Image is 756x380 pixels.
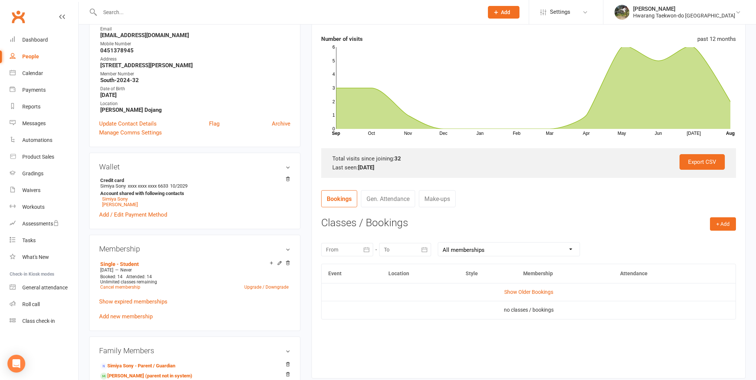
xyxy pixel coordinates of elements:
div: Calendar [22,70,43,76]
div: Location [100,100,290,107]
a: Workouts [10,199,78,215]
span: Attended: 14 [126,274,152,279]
div: Roll call [22,301,40,307]
a: Single - Student [100,261,139,267]
span: Never [120,267,132,273]
strong: [DATE] [358,164,374,171]
div: [PERSON_NAME] [633,6,735,12]
th: Membership [517,264,613,283]
a: Reports [10,98,78,115]
div: Reports [22,104,40,110]
strong: [STREET_ADDRESS][PERSON_NAME] [100,62,290,69]
strong: Number of visits [321,36,363,42]
a: General attendance kiosk mode [10,279,78,296]
div: General attendance [22,285,68,290]
a: Show Older Bookings [504,289,553,295]
div: Address [100,56,290,63]
div: Open Intercom Messenger [7,355,25,373]
div: past 12 months [697,35,736,43]
div: Total visits since joining: [332,154,725,163]
a: Clubworx [9,7,27,26]
div: Tasks [22,237,36,243]
div: Last seen: [332,163,725,172]
li: Simiya Sony [99,176,290,208]
a: Simiya Sony [102,196,128,202]
a: Gradings [10,165,78,182]
a: Show expired memberships [99,298,167,305]
input: Search... [98,7,478,17]
div: Payments [22,87,46,93]
a: Cancel membership [100,285,140,290]
div: Messages [22,120,46,126]
span: Settings [550,4,570,20]
div: Waivers [22,187,40,193]
span: xxxx xxxx xxxx 6633 [128,183,168,189]
div: Mobile Number [100,40,290,48]
a: Waivers [10,182,78,199]
a: Automations [10,132,78,149]
a: Calendar [10,65,78,82]
strong: Credit card [100,178,287,183]
div: Workouts [22,204,45,210]
a: Make-ups [419,190,456,207]
div: Class check-in [22,318,55,324]
div: Dashboard [22,37,48,43]
div: Automations [22,137,52,143]
div: Gradings [22,170,43,176]
a: [PERSON_NAME] [102,202,138,207]
a: People [10,48,78,65]
a: Add new membership [99,313,153,320]
img: thumb_image1508293539.png [615,5,629,20]
th: Style [459,264,517,283]
a: Flag [209,119,219,128]
div: Assessments [22,221,59,227]
div: — [98,267,290,273]
a: Payments [10,82,78,98]
a: Archive [272,119,290,128]
strong: 32 [394,155,401,162]
a: Manage Comms Settings [99,128,162,137]
a: Dashboard [10,32,78,48]
h3: Wallet [99,163,290,171]
strong: Account shared with following contacts [100,191,287,196]
div: Product Sales [22,154,54,160]
div: What's New [22,254,49,260]
button: Add [488,6,519,19]
a: Messages [10,115,78,132]
div: Date of Birth [100,85,290,92]
strong: [EMAIL_ADDRESS][DOMAIN_NAME] [100,32,290,39]
div: Email [100,26,290,33]
a: Class kiosk mode [10,313,78,329]
strong: [PERSON_NAME] Dojang [100,107,290,113]
span: Booked: 14 [100,274,123,279]
div: Member Number [100,71,290,78]
strong: [DATE] [100,92,290,98]
a: Export CSV [680,154,725,170]
a: Assessments [10,215,78,232]
strong: South-2024-32 [100,77,290,84]
span: Unlimited classes remaining [100,279,157,285]
th: Location [382,264,459,283]
div: Hwarang Taekwon-do [GEOGRAPHIC_DATA] [633,12,735,19]
h3: Classes / Bookings [321,217,736,229]
td: no classes / bookings [322,301,736,319]
a: Gen. Attendance [361,190,415,207]
h3: Membership [99,245,290,253]
th: Event [322,264,382,283]
a: Simiya Sony - Parent / Guardian [100,362,175,370]
span: Add [501,9,510,15]
a: Add / Edit Payment Method [99,210,167,219]
a: Bookings [321,190,357,207]
a: Product Sales [10,149,78,165]
span: [DATE] [100,267,113,273]
a: What's New [10,249,78,266]
a: Roll call [10,296,78,313]
a: Tasks [10,232,78,249]
span: 10/2029 [170,183,188,189]
div: People [22,53,39,59]
a: Update Contact Details [99,119,157,128]
th: Attendance [613,264,706,283]
a: Upgrade / Downgrade [244,285,289,290]
h3: Family Members [99,347,290,355]
button: + Add [710,217,736,231]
